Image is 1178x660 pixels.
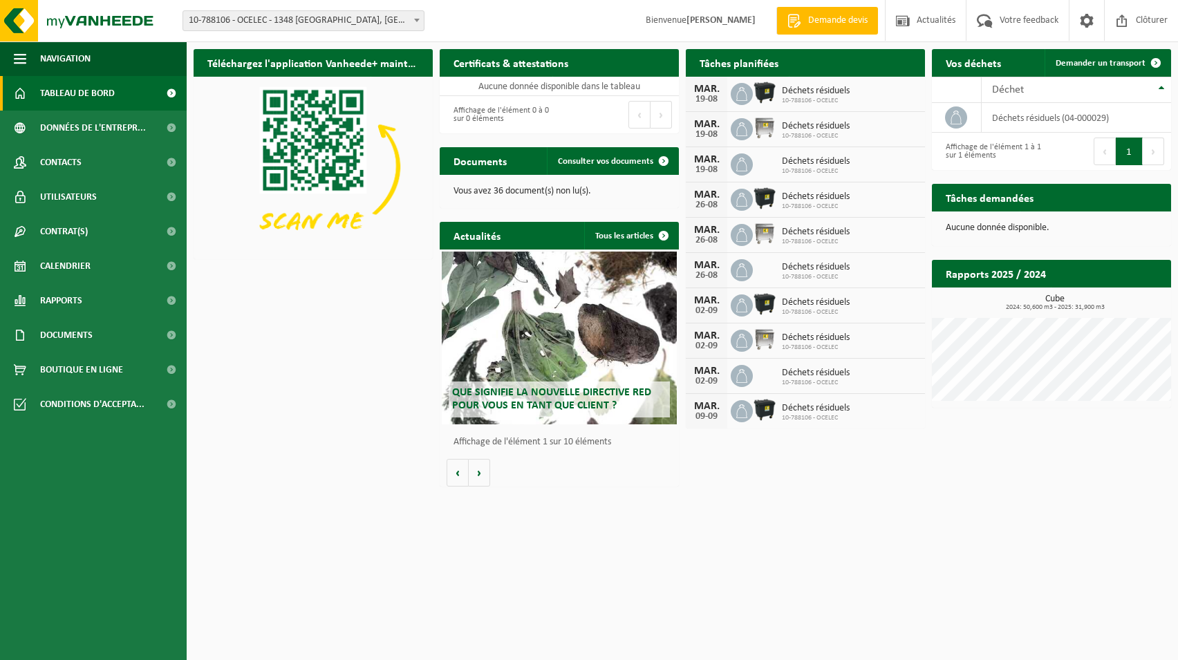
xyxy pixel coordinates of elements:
[693,154,720,165] div: MAR.
[776,7,878,35] a: Demande devis
[651,101,672,129] button: Next
[686,49,792,76] h2: Tâches planifiées
[693,200,720,210] div: 26-08
[939,136,1045,167] div: Affichage de l'élément 1 à 1 sur 1 éléments
[782,273,850,281] span: 10-788106 - OCELEC
[753,398,776,422] img: WB-1100-HPE-AE-01
[440,77,679,96] td: Aucune donnée disponible dans le tableau
[628,101,651,129] button: Previous
[1056,59,1146,68] span: Demander un transport
[693,306,720,316] div: 02-09
[693,225,720,236] div: MAR.
[782,403,850,414] span: Déchets résiduels
[454,437,672,447] p: Affichage de l'élément 1 sur 10 éléments
[753,292,776,316] img: WB-1100-HPE-AE-01
[782,308,850,317] span: 10-788106 - OCELEC
[982,103,1171,133] td: déchets résiduels (04-000029)
[40,249,91,283] span: Calendrier
[992,84,1024,95] span: Déchet
[40,76,115,111] span: Tableau de bord
[939,304,1171,311] span: 2024: 50,600 m3 - 2025: 31,900 m3
[40,387,144,422] span: Conditions d'accepta...
[693,95,720,104] div: 19-08
[40,318,93,352] span: Documents
[469,459,490,487] button: Volgende
[693,401,720,412] div: MAR.
[1116,138,1143,165] button: 1
[782,86,850,97] span: Déchets résiduels
[454,187,665,196] p: Vous avez 36 document(s) non lu(s).
[753,328,776,351] img: WB-1100-GAL-GY-02
[932,49,1015,76] h2: Vos déchets
[782,238,850,246] span: 10-788106 - OCELEC
[40,214,88,249] span: Contrat(s)
[584,222,677,249] a: Tous les articles
[693,260,720,271] div: MAR.
[693,130,720,140] div: 19-08
[693,189,720,200] div: MAR.
[693,377,720,386] div: 02-09
[782,202,850,211] span: 10-788106 - OCELEC
[40,111,146,145] span: Données de l'entrepr...
[440,222,514,249] h2: Actualités
[946,223,1157,233] p: Aucune donnée disponible.
[1051,287,1170,314] a: Consulter les rapports
[440,147,521,174] h2: Documents
[447,459,469,487] button: Vorige
[782,191,850,202] span: Déchets résiduels
[782,343,850,352] span: 10-788106 - OCELEC
[40,41,91,76] span: Navigation
[40,145,82,180] span: Contacts
[782,121,850,132] span: Déchets résiduels
[1094,138,1116,165] button: Previous
[693,341,720,351] div: 02-09
[782,262,850,273] span: Déchets résiduels
[782,227,850,238] span: Déchets résiduels
[194,49,433,76] h2: Téléchargez l'application Vanheede+ maintenant!
[753,116,776,140] img: WB-1100-GAL-GY-02
[442,252,676,424] a: Que signifie la nouvelle directive RED pour vous en tant que client ?
[1143,138,1164,165] button: Next
[753,187,776,210] img: WB-1100-HPE-AE-01
[693,119,720,130] div: MAR.
[686,15,756,26] strong: [PERSON_NAME]
[782,379,850,387] span: 10-788106 - OCELEC
[782,156,850,167] span: Déchets résiduels
[440,49,582,76] h2: Certificats & attestations
[558,157,653,166] span: Consulter vos documents
[194,77,433,256] img: Download de VHEPlus App
[183,10,424,31] span: 10-788106 - OCELEC - 1348 LOUVAIN-LA-NEUVE, RUE GRANBONPRE 10
[932,260,1060,287] h2: Rapports 2025 / 2024
[782,97,850,105] span: 10-788106 - OCELEC
[782,167,850,176] span: 10-788106 - OCELEC
[547,147,677,175] a: Consulter vos documents
[782,414,850,422] span: 10-788106 - OCELEC
[693,330,720,341] div: MAR.
[932,184,1047,211] h2: Tâches demandées
[693,165,720,175] div: 19-08
[753,81,776,104] img: WB-1100-HPE-AE-01
[447,100,552,130] div: Affichage de l'élément 0 à 0 sur 0 éléments
[693,412,720,422] div: 09-09
[805,14,871,28] span: Demande devis
[693,295,720,306] div: MAR.
[693,366,720,377] div: MAR.
[782,368,850,379] span: Déchets résiduels
[40,352,123,387] span: Boutique en ligne
[40,283,82,318] span: Rapports
[782,332,850,343] span: Déchets résiduels
[183,11,424,30] span: 10-788106 - OCELEC - 1348 LOUVAIN-LA-NEUVE, RUE GRANBONPRE 10
[693,236,720,245] div: 26-08
[939,294,1171,311] h3: Cube
[40,180,97,214] span: Utilisateurs
[782,297,850,308] span: Déchets résiduels
[782,132,850,140] span: 10-788106 - OCELEC
[693,271,720,281] div: 26-08
[753,222,776,245] img: WB-1100-GAL-GY-02
[693,84,720,95] div: MAR.
[452,387,651,411] span: Que signifie la nouvelle directive RED pour vous en tant que client ?
[1045,49,1170,77] a: Demander un transport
